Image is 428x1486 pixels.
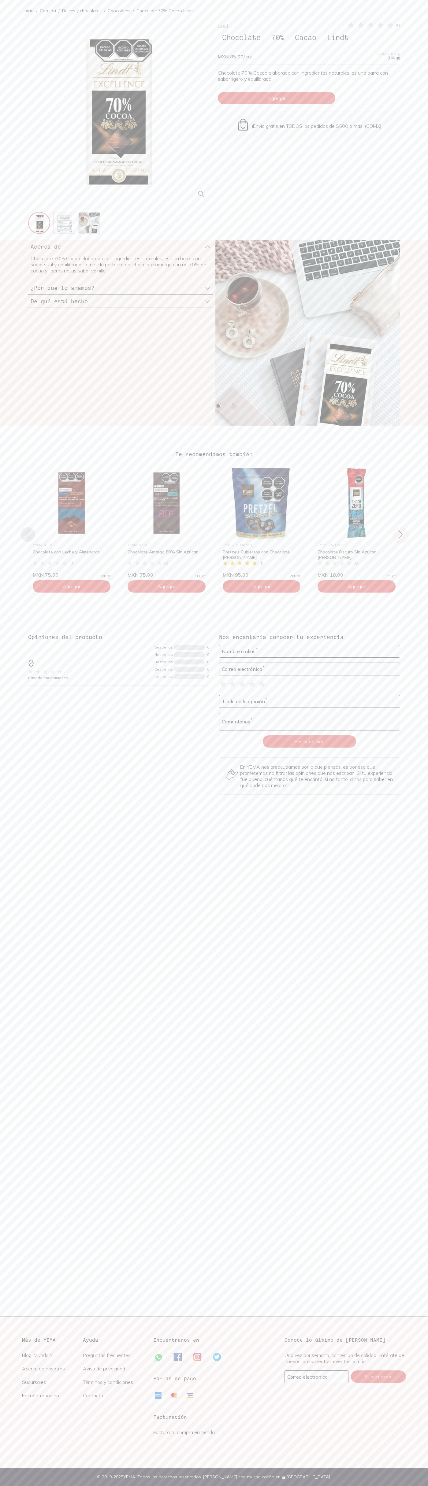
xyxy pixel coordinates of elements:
span: 70% [267,31,288,43]
button: Agregar [318,580,396,593]
h3: Ayuda [83,1336,144,1344]
img: Chocolate 70% lindt [215,240,400,426]
div: 2 estrellas [155,667,173,671]
h3: Formas de pago [153,1375,196,1382]
a: Factura tu compra en tienda [153,1429,215,1435]
span: ( 0 ) [164,561,168,565]
span: ( 0 ) [396,23,400,27]
span: (100 gr) [388,56,400,60]
div: 0 [207,660,209,664]
div: 0 [207,653,209,656]
span: ( 1 ) [259,561,263,565]
h3: De qué está hecho [31,297,88,305]
a: Encuéntranos en [22,1392,83,1399]
p: Chocolate 70% Cacao elaborado con ingredientes naturales, es una barra con sabor ligero y equilib... [218,70,400,82]
h3: ¿Por qué lo amamos? [31,284,95,292]
span: MXN 95.00 [223,572,248,578]
span: 200 gr [290,574,300,578]
h3: Facturación [153,1413,275,1421]
a: Contacto [83,1392,144,1399]
span: 100 gr [195,574,206,578]
a: Chocolates [108,8,130,13]
img: 34365 Chocolate 80% sin azucar [123,465,210,541]
div: Pretzels Cubiertos con Chocolate [PERSON_NAME] [223,549,301,560]
a: 34365 Chocolate 80% sin azucarYEMA & CoChocolate Amargo 80% Sin Azúcar(0)MXN 75.00100 gr [123,465,210,578]
img: Chocolate Oscuro Sin Azúcar [313,465,400,541]
span: Agregar [253,583,270,590]
div: 3 estrellas [155,660,173,664]
button: Subscribirme [351,1370,406,1383]
span: / [102,8,108,14]
a: Términos y condiciones [83,1379,144,1385]
a: Sucursales [22,1379,83,1385]
a: Pretzels con Chocolate Picard[PERSON_NAME]Pretzels Cubiertos con Chocolate [PERSON_NAME](1)MXN 95... [218,465,306,578]
span: / [34,8,40,14]
span: 0 [28,657,34,668]
span: MXN 75.00 [33,572,58,578]
img: 82_01a0e66a-58ec-4778-a8e2-84b0aef16a2e=fwebp-q70-w256 [29,213,51,235]
a: Acerca de nosotros [22,1366,83,1372]
h3: Acerca de [31,242,61,250]
div: YEMA & Co [128,543,206,547]
div: 4 estrellas [155,653,173,656]
img: excellence-70-cacao-lifestyle_b7d8e7dc-a154-446b-8097-d5e19e27e166=fwebp-q70-w256 [79,213,101,235]
a: Chocolate Oscuro Sin Azúcar[PERSON_NAME]Chocolate Oscuro Sin Azúcar [PERSON_NAME](0)MXN 18.0022 gr [313,465,400,578]
span: ( 0 ) [354,561,358,565]
button: Agregar [218,92,335,104]
h3: Nos encantaría conocer tu experiencia [219,633,400,641]
span: Agregar [158,583,175,590]
img: 83_2984d336-7a5d-4883-8f03-11e64745a476=fwebp-q70-w256 [54,213,76,235]
h3: Conoce lo último de [PERSON_NAME] [285,1336,406,1344]
span: Basado en 0 opiniones [28,675,68,680]
span: Agregar [63,583,80,590]
span: Agregar [348,583,365,590]
div: Chocolate Oscuro Sin Azúcar [PERSON_NAME] [318,549,396,560]
a: Inicio [24,8,34,13]
p: ¡Envío gratis en TODOS los pedidos de $500 o más! (CDMX) [252,123,381,129]
h3: Opiniones del producto [28,633,209,641]
div: 1 estrellas [155,675,173,678]
a: Aviso de privacidad [83,1366,144,1372]
h3: Encuéntranos en [153,1336,199,1344]
span: MXN 85.00 / pz [218,54,252,60]
span: [PERSON_NAME] con mucho cariño en [GEOGRAPHIC_DATA]. [203,1474,331,1480]
div: Chocolate con Leche y Almendras [33,549,111,560]
span: MXN 18.00 [318,572,343,578]
a: 34368 Chocolate con leche y almendrasYEMA & CoChocolate con Leche y Almendras(0)MXN 75.00100 gr [28,465,116,578]
p: Una vez por semana, contenido de calidad. Entérate de nuevos lanzamientos, eventos, y más. [285,1352,406,1364]
span: Lindt [323,31,353,43]
button: Agregar [33,580,111,593]
a: Comida [40,8,56,13]
span: Cacao [291,31,321,43]
span: 22 gr [387,574,396,578]
span: / [130,8,136,14]
p: Chocolate 70% Cacao elaborado con ingredientes naturales, es una barra con sabor sutil y equilibr... [31,255,210,274]
div: [PERSON_NAME] [223,543,301,547]
div: 0 [207,645,209,649]
span: MXN 75.00 [128,572,153,578]
div: [PERSON_NAME] [318,543,396,547]
img: Envío [236,118,250,131]
h3: Más de YEMA [22,1336,83,1344]
span: / [56,8,62,14]
span: Agregar [268,95,285,101]
div: 5 estrellas [155,645,173,649]
span: 100 gr [100,574,110,578]
span: MXN 0.85 / gr [378,52,400,56]
p: Chocolate 70% Cacao Lindt [136,8,193,14]
a: Dulces y chocolates [62,8,102,13]
div: 0 [207,667,209,671]
button: Agregar [128,580,206,593]
a: Preguntas frecuentes [83,1352,144,1358]
span: Chocolate [218,31,265,43]
input: mimail@gmail.com [285,1371,348,1383]
p: En YEMA nos preocupamos por lo que piensas, es por eso que prometemos no filtrar las opiniones qu... [240,764,394,788]
span: ( 0 ) [69,561,73,565]
button: Enviar opinión [263,735,356,748]
div: Chocolate Amargo 80% Sin Azúcar [128,549,206,560]
img: 34368 Chocolate con leche y almendras [28,465,116,541]
h3: Te recomendamos también [28,450,400,458]
div: YEMA & Co [33,543,111,547]
a: Lindt [218,22,229,28]
img: Pretzels con Chocolate Picard [218,465,306,541]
